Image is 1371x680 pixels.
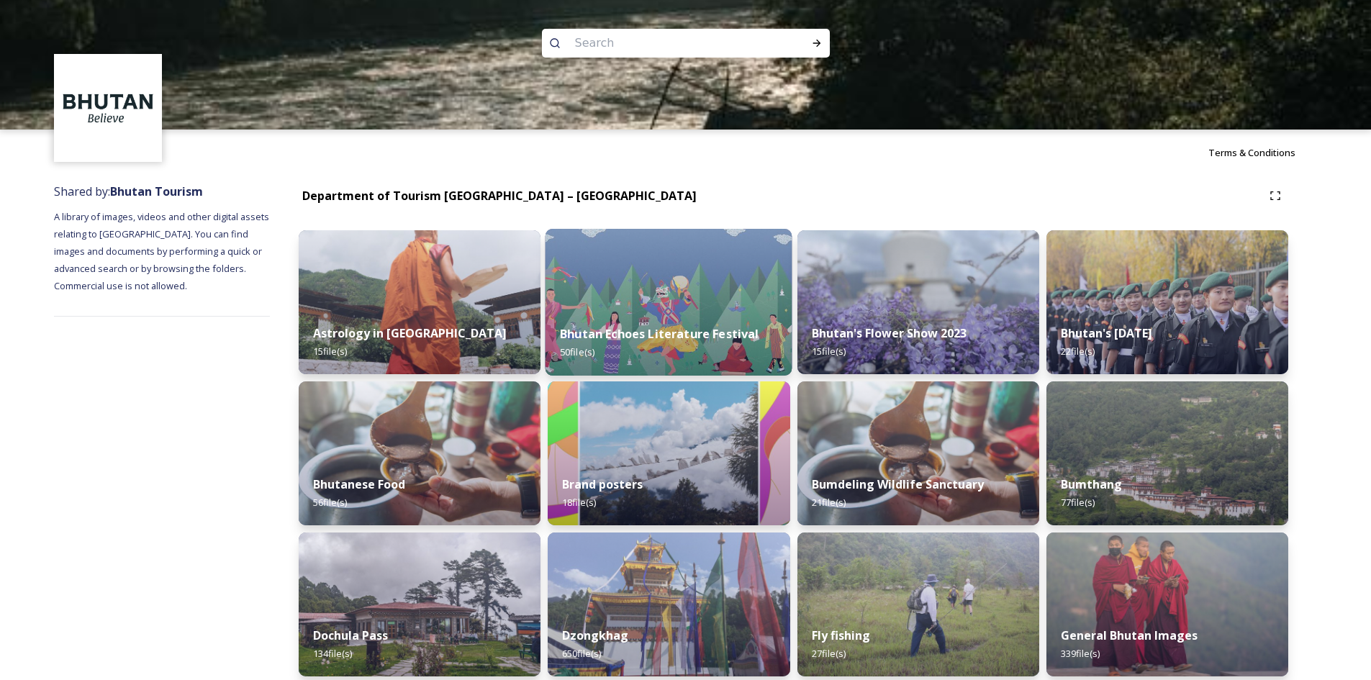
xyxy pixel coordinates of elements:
[546,229,792,376] img: Bhutan%2520Echoes7.jpg
[812,476,984,492] strong: Bumdeling Wildlife Sanctuary
[812,627,870,643] strong: Fly fishing
[313,647,352,660] span: 134 file(s)
[1061,325,1152,341] strong: Bhutan's [DATE]
[797,532,1039,676] img: by%2520Ugyen%2520Wangchuk14.JPG
[1061,496,1095,509] span: 77 file(s)
[562,496,596,509] span: 18 file(s)
[313,496,347,509] span: 56 file(s)
[1046,230,1288,374] img: Bhutan%2520National%2520Day10.jpg
[1061,345,1095,358] span: 22 file(s)
[812,647,846,660] span: 27 file(s)
[313,627,388,643] strong: Dochula Pass
[1061,476,1122,492] strong: Bumthang
[560,345,594,358] span: 50 file(s)
[299,381,540,525] img: Bumdeling%2520090723%2520by%2520Amp%2520Sripimanwat-4.jpg
[797,230,1039,374] img: Bhutan%2520Flower%2520Show2.jpg
[562,647,601,660] span: 650 file(s)
[313,325,507,341] strong: Astrology in [GEOGRAPHIC_DATA]
[1046,381,1288,525] img: Bumthang%2520180723%2520by%2520Amp%2520Sripimanwat-20.jpg
[548,532,789,676] img: Festival%2520Header.jpg
[56,56,160,160] img: BT_Logo_BB_Lockup_CMYK_High%2520Res.jpg
[548,381,789,525] img: Bhutan_Believe_800_1000_4.jpg
[299,532,540,676] img: 2022-10-01%252011.41.43.jpg
[562,476,643,492] strong: Brand posters
[560,326,759,342] strong: Bhutan Echoes Literature Festival
[1061,647,1100,660] span: 339 file(s)
[562,627,628,643] strong: Dzongkhag
[313,476,405,492] strong: Bhutanese Food
[1046,532,1288,676] img: MarcusWestbergBhutanHiRes-23.jpg
[797,381,1039,525] img: Bumdeling%2520090723%2520by%2520Amp%2520Sripimanwat-4%25202.jpg
[812,345,846,358] span: 15 file(s)
[812,325,967,341] strong: Bhutan's Flower Show 2023
[313,345,347,358] span: 15 file(s)
[1061,627,1198,643] strong: General Bhutan Images
[812,496,846,509] span: 21 file(s)
[299,230,540,374] img: _SCH1465.jpg
[568,27,765,59] input: Search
